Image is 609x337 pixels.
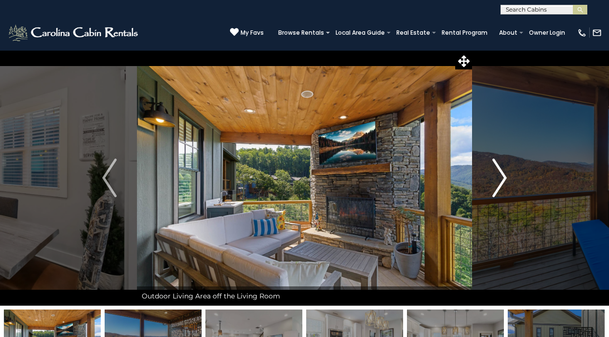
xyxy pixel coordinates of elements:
[273,26,329,40] a: Browse Rentals
[241,28,264,37] span: My Favs
[592,28,602,38] img: mail-regular-white.png
[392,26,435,40] a: Real Estate
[472,50,527,306] button: Next
[524,26,570,40] a: Owner Login
[494,26,522,40] a: About
[492,159,507,197] img: arrow
[437,26,492,40] a: Rental Program
[230,27,264,38] a: My Favs
[82,50,137,306] button: Previous
[577,28,587,38] img: phone-regular-white.png
[102,159,117,197] img: arrow
[137,286,472,306] div: Outdoor Living Area off the Living Room
[331,26,390,40] a: Local Area Guide
[7,23,141,42] img: White-1-2.png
